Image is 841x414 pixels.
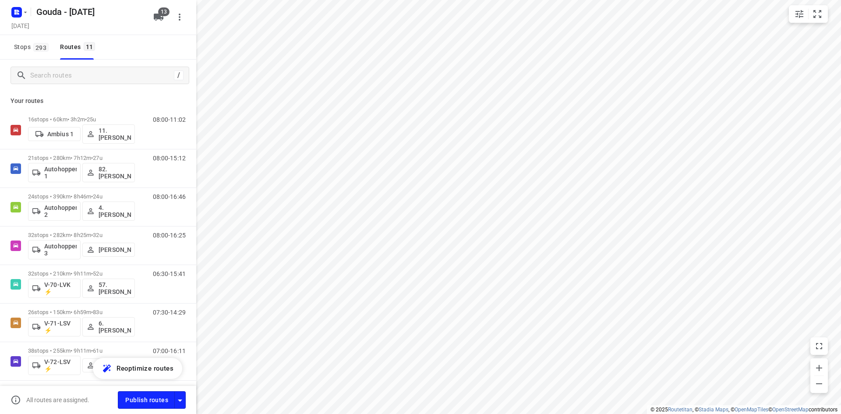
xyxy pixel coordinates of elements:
h5: Rename [33,5,146,19]
input: Search routes [30,69,174,82]
span: • [91,270,93,277]
span: • [91,193,93,200]
a: OpenStreetMap [772,407,809,413]
button: Publish routes [118,391,175,408]
button: V-70-LVK ⚡ [28,279,81,298]
button: Autohopper 3 [28,240,81,259]
span: • [91,155,93,161]
p: 11. [PERSON_NAME] [99,127,131,141]
span: 83u [93,309,102,315]
p: V-70-LVK ⚡ [44,281,77,295]
span: • [91,309,93,315]
p: 07:30-14:29 [153,309,186,316]
p: Autohopper 1 [44,166,77,180]
button: More [171,8,188,26]
div: / [174,71,184,80]
span: 293 [33,43,49,52]
a: OpenMapTiles [735,407,768,413]
div: Routes [60,42,98,53]
button: 82. [PERSON_NAME] [82,163,135,182]
button: 57. [PERSON_NAME] [82,279,135,298]
p: Your routes [11,96,186,106]
p: 24 stops • 390km • 8h46m [28,193,135,200]
span: 61u [93,347,102,354]
p: 16 stops • 60km • 3h2m [28,116,135,123]
p: 08:00-15:12 [153,155,186,162]
button: [PERSON_NAME] [82,358,135,372]
span: 27u [93,155,102,161]
p: 57. [PERSON_NAME] [99,281,131,295]
span: 25u [87,116,96,123]
p: Autohopper 2 [44,204,77,218]
button: 13 [150,8,167,26]
p: 08:00-16:46 [153,193,186,200]
p: 26 stops • 150km • 6h59m [28,309,135,315]
span: Publish routes [125,395,168,406]
span: • [91,232,93,238]
p: 32 stops • 282km • 8h25m [28,232,135,238]
p: 07:00-16:11 [153,347,186,354]
span: • [85,116,87,123]
p: [PERSON_NAME] [99,246,131,253]
span: Reoptimize routes [117,363,173,374]
p: All routes are assigned. [26,396,89,403]
p: 32 stops • 210km • 9h11m [28,270,135,277]
span: 24u [93,193,102,200]
button: 4. [PERSON_NAME] [82,202,135,221]
p: Ambius 1 [47,131,74,138]
button: 11. [PERSON_NAME] [82,124,135,144]
button: V-72-LSV ⚡ [28,356,81,375]
button: Ambius 1 [28,127,81,141]
span: 13 [158,7,170,16]
button: Map settings [791,5,808,23]
p: V-72-LSV ⚡ [44,358,77,372]
button: Fit zoom [809,5,826,23]
button: Autohopper 2 [28,202,81,221]
div: Driver app settings [175,394,185,405]
p: V-71-LSV ⚡ [44,320,77,334]
button: Reoptimize routes [93,358,182,379]
p: 38 stops • 255km • 9h11m [28,347,135,354]
p: 82. [PERSON_NAME] [99,166,131,180]
button: [PERSON_NAME] [82,243,135,257]
p: 08:00-16:25 [153,232,186,239]
p: Autohopper 3 [44,243,77,257]
span: Stops [14,42,51,53]
p: 6. [PERSON_NAME] [99,320,131,334]
span: 52u [93,270,102,277]
p: 08:00-11:02 [153,116,186,123]
button: Autohopper 1 [28,163,81,182]
button: 6. [PERSON_NAME] [82,317,135,336]
p: 21 stops • 280km • 7h12m [28,155,135,161]
p: 4. [PERSON_NAME] [99,204,131,218]
li: © 2025 , © , © © contributors [650,407,837,413]
span: 32u [93,232,102,238]
p: 06:30-15:41 [153,270,186,277]
a: Stadia Maps [699,407,728,413]
a: Routetitan [668,407,693,413]
h5: Project date [8,21,33,31]
span: • [91,347,93,354]
div: small contained button group [789,5,828,23]
button: V-71-LSV ⚡ [28,317,81,336]
span: 11 [84,42,95,51]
